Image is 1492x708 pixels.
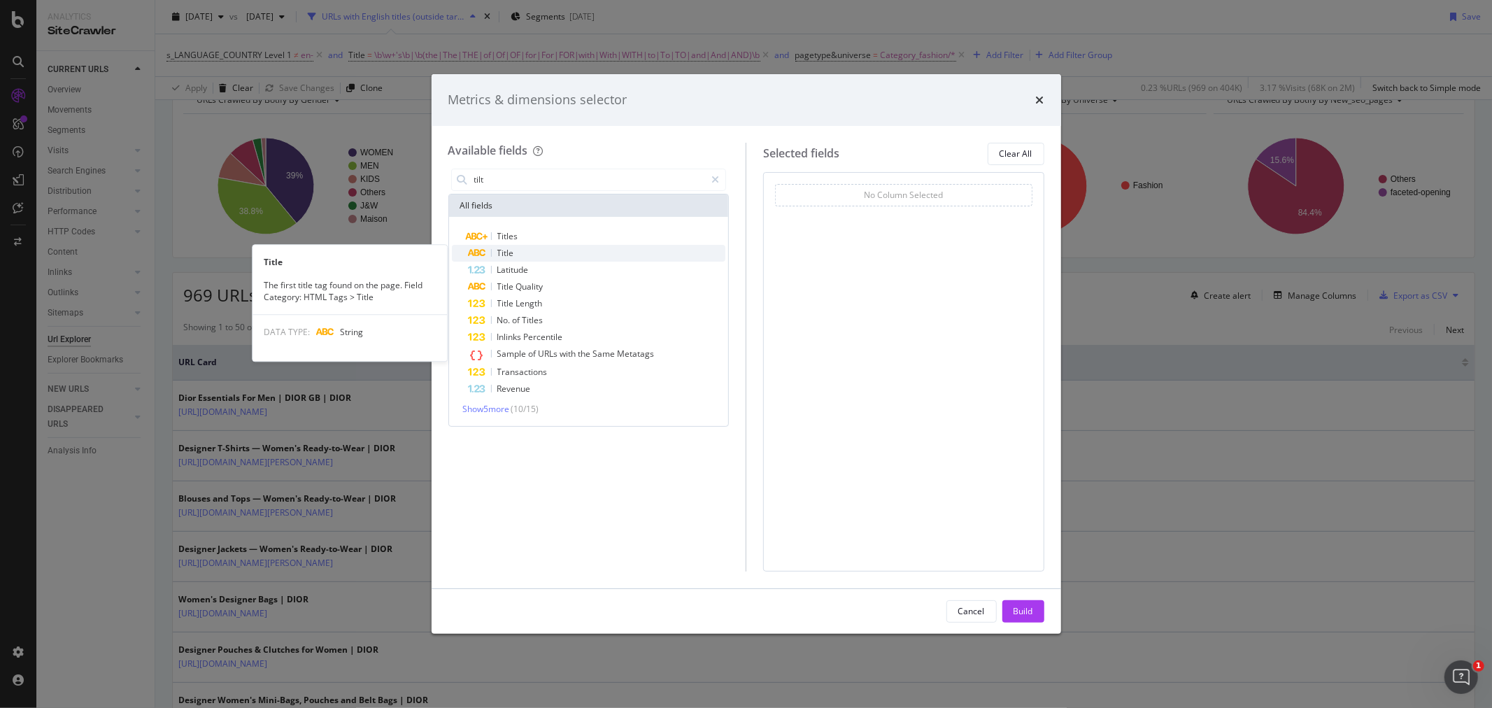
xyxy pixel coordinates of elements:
div: Metrics & dimensions selector [448,91,627,109]
span: Percentile [524,331,563,343]
span: Title [497,281,516,292]
span: Titles [497,230,518,242]
span: Titles [523,314,543,326]
span: Metatags [618,348,655,360]
div: times [1036,91,1044,109]
span: of [513,314,523,326]
span: Revenue [497,383,531,395]
button: Clear All [988,143,1044,165]
input: Search by field name [473,169,706,190]
span: 1 [1473,660,1484,672]
div: Selected fields [763,146,839,162]
div: The first title tag found on the page. Field Category: HTML Tags > Title [253,279,447,303]
span: the [578,348,593,360]
span: Sample [497,348,529,360]
div: Available fields [448,143,528,158]
div: Cancel [958,605,985,617]
span: No. [497,314,513,326]
span: URLs [539,348,560,360]
span: Latitude [497,264,529,276]
span: of [529,348,539,360]
div: modal [432,74,1061,634]
span: Title [497,297,516,309]
button: Build [1002,600,1044,623]
button: Cancel [946,600,997,623]
span: Inlinks [497,331,524,343]
span: with [560,348,578,360]
iframe: Intercom live chat [1444,660,1478,694]
div: Clear All [1000,148,1032,160]
span: ( 10 / 15 ) [511,403,539,415]
div: Build [1014,605,1033,617]
span: Transactions [497,366,548,378]
div: No Column Selected [864,189,943,201]
div: All fields [449,194,729,217]
span: Same [593,348,618,360]
span: Show 5 more [463,403,510,415]
span: Quality [516,281,543,292]
div: Title [253,256,447,268]
span: Title [497,247,514,259]
span: Length [516,297,543,309]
